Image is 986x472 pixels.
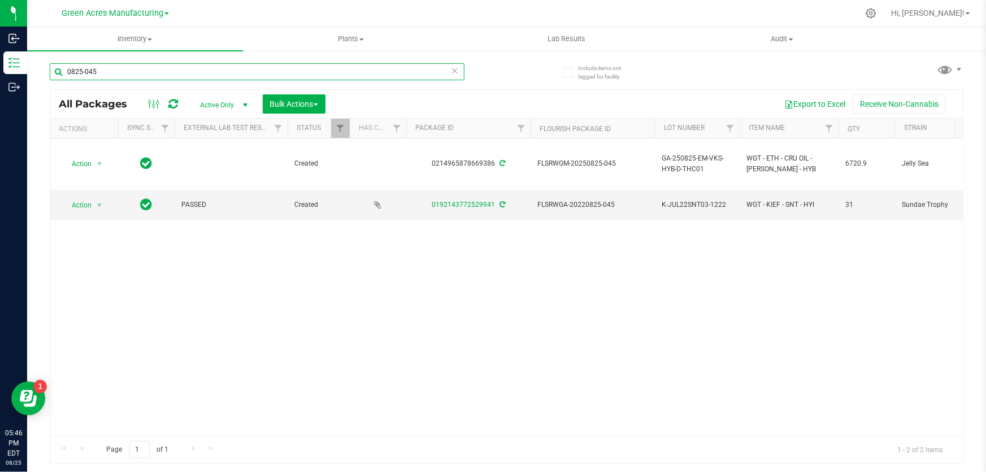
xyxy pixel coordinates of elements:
span: select [93,197,107,213]
span: Action [62,156,92,172]
a: Package ID [415,124,454,132]
span: WGT - KIEF - SNT - HYI [746,200,832,210]
span: In Sync [141,155,153,171]
span: WGT - ETH - CRU OIL - [PERSON_NAME] - HYB [746,153,832,175]
input: 1 [129,441,150,458]
a: Lot Number [664,124,705,132]
a: Filter [721,119,740,138]
a: Sync Status [127,124,171,132]
a: Filter [156,119,175,138]
a: Inventory [27,27,243,51]
th: Has COA [350,119,406,138]
input: Search Package ID, Item Name, SKU, Lot or Part Number... [50,63,464,80]
inline-svg: Inventory [8,57,20,68]
a: Flourish Package ID [540,125,611,133]
a: Status [297,124,321,132]
span: Plants [244,34,458,44]
span: GA-250825-EM-VKS-HYB-D-THC01 [662,153,733,175]
a: External Lab Test Result [184,124,272,132]
span: Page of 1 [97,441,178,458]
div: Manage settings [864,8,878,19]
a: 0192143772529941 [432,201,495,209]
a: Filter [331,119,350,138]
span: 1 - 2 of 2 items [888,441,952,458]
iframe: Resource center [11,382,45,415]
span: K-JUL22SNT03-1222 [662,200,733,210]
div: 0214965878669386 [405,158,532,169]
span: Created [294,158,343,169]
span: FLSRWGM-20250825-045 [537,158,648,169]
span: Clear [451,63,459,78]
iframe: Resource center unread badge [33,380,47,393]
span: Bulk Actions [270,99,318,109]
a: Audit [674,27,890,51]
a: Filter [269,119,288,138]
a: Filter [820,119,839,138]
a: Strain [904,124,927,132]
span: Hi, [PERSON_NAME]! [891,8,965,18]
span: Action [62,197,92,213]
a: Filter [512,119,531,138]
span: Lab Results [532,34,601,44]
span: In Sync [141,197,153,213]
div: Actions [59,125,114,133]
span: Green Acres Manufacturing [62,8,163,18]
inline-svg: Outbound [8,81,20,93]
span: All Packages [59,98,138,110]
a: Plants [243,27,459,51]
a: Qty [848,125,860,133]
span: Sync from Compliance System [498,201,505,209]
a: Lab Results [459,27,675,51]
button: Export to Excel [777,94,853,114]
a: Item Name [749,124,785,132]
span: Inventory [27,34,243,44]
span: Audit [675,34,889,44]
span: Created [294,200,343,210]
button: Bulk Actions [263,94,325,114]
span: 6720.9 [845,158,888,169]
button: Receive Non-Cannabis [853,94,946,114]
span: Sync from Compliance System [498,159,505,167]
inline-svg: Inbound [8,33,20,44]
a: Filter [388,119,406,138]
span: select [93,156,107,172]
span: PASSED [181,200,281,210]
p: 05:46 PM EDT [5,428,22,458]
span: FLSRWGA-20220825-045 [537,200,648,210]
p: 08/25 [5,458,22,467]
span: Include items not tagged for facility [578,64,635,81]
span: 31 [845,200,888,210]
